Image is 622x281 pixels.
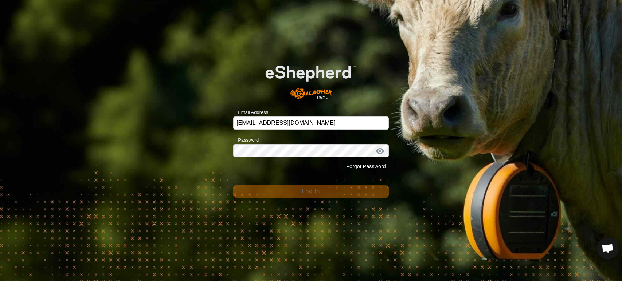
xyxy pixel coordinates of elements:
[233,116,389,130] input: Email Address
[302,188,320,194] span: Log In
[249,52,373,105] img: E-shepherd Logo
[233,136,259,144] label: Password
[346,163,386,169] a: Forgot Password
[233,109,268,116] label: Email Address
[597,237,619,259] div: Open chat
[233,185,389,198] button: Log In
